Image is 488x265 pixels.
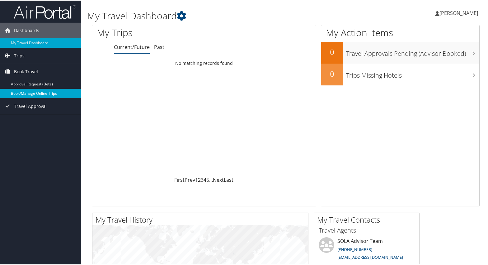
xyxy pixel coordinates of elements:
[435,3,484,22] a: [PERSON_NAME]
[14,63,38,79] span: Book Travel
[319,225,415,234] h3: Travel Agents
[14,47,25,63] span: Trips
[209,176,213,183] span: …
[204,176,206,183] a: 4
[346,67,479,79] h3: Trips Missing Hotels
[14,4,76,19] img: airportal-logo.png
[321,63,479,85] a: 0Trips Missing Hotels
[92,57,316,68] td: No matching records found
[201,176,204,183] a: 3
[114,43,150,50] a: Current/Future
[346,46,479,57] h3: Travel Approvals Pending (Advisor Booked)
[321,26,479,39] h1: My Action Items
[316,237,418,262] li: SOLA Advisor Team
[439,9,478,16] span: [PERSON_NAME]
[97,26,218,39] h1: My Trips
[337,246,372,252] a: [PHONE_NUMBER]
[154,43,164,50] a: Past
[337,254,403,259] a: [EMAIL_ADDRESS][DOMAIN_NAME]
[213,176,224,183] a: Next
[174,176,185,183] a: First
[321,46,343,57] h2: 0
[224,176,233,183] a: Last
[185,176,195,183] a: Prev
[317,214,419,224] h2: My Travel Contacts
[195,176,198,183] a: 1
[321,68,343,79] h2: 0
[321,41,479,63] a: 0Travel Approvals Pending (Advisor Booked)
[87,9,352,22] h1: My Travel Dashboard
[206,176,209,183] a: 5
[14,22,39,38] span: Dashboards
[96,214,308,224] h2: My Travel History
[14,98,47,113] span: Travel Approval
[198,176,201,183] a: 2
